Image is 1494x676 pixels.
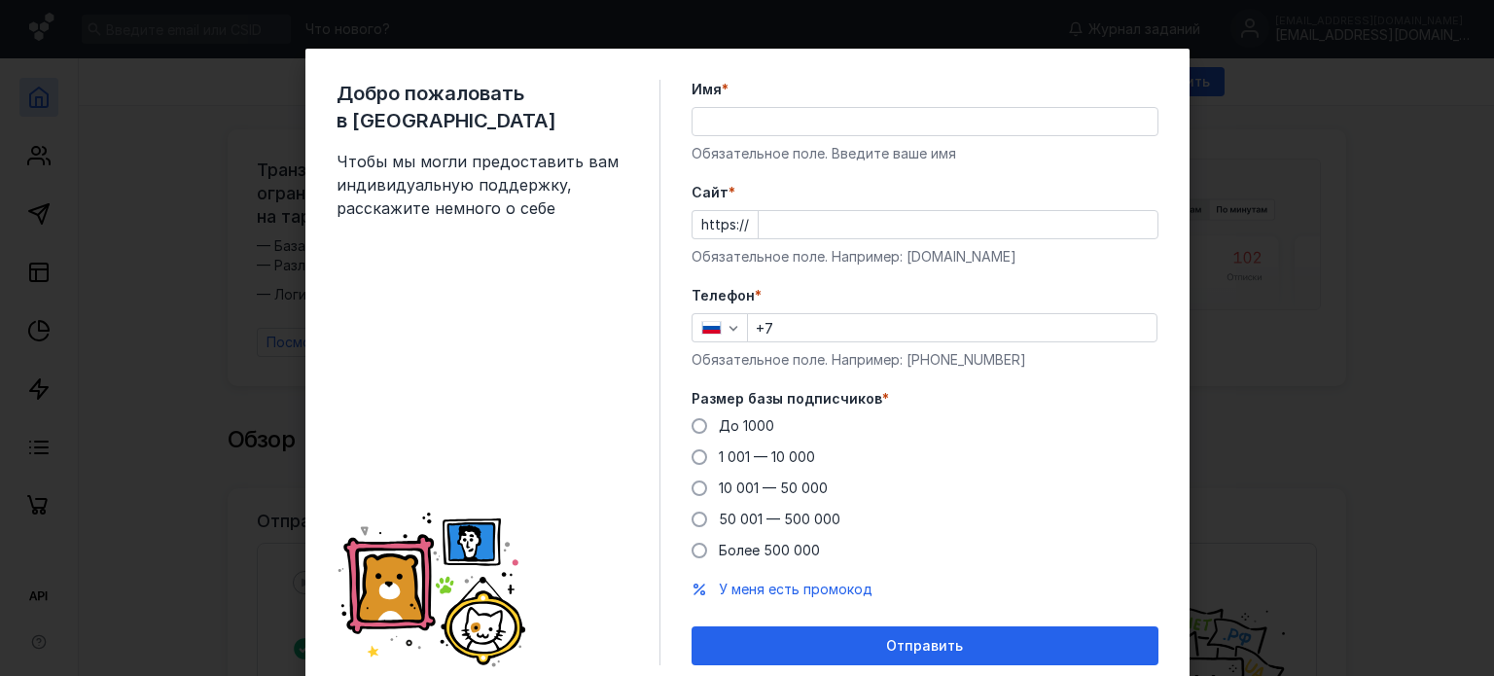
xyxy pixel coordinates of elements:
[692,350,1158,370] div: Обязательное поле. Например: [PHONE_NUMBER]
[692,247,1158,267] div: Обязательное поле. Например: [DOMAIN_NAME]
[692,286,755,305] span: Телефон
[692,144,1158,163] div: Обязательное поле. Введите ваше имя
[692,389,882,409] span: Размер базы подписчиков
[719,542,820,558] span: Более 500 000
[719,581,872,597] span: У меня есть промокод
[692,626,1158,665] button: Отправить
[337,150,628,220] span: Чтобы мы могли предоставить вам индивидуальную поддержку, расскажите немного о себе
[337,80,628,134] span: Добро пожаловать в [GEOGRAPHIC_DATA]
[719,417,774,434] span: До 1000
[719,448,815,465] span: 1 001 — 10 000
[719,480,828,496] span: 10 001 — 50 000
[719,511,840,527] span: 50 001 — 500 000
[692,183,729,202] span: Cайт
[719,580,872,599] button: У меня есть промокод
[692,80,722,99] span: Имя
[886,638,963,655] span: Отправить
